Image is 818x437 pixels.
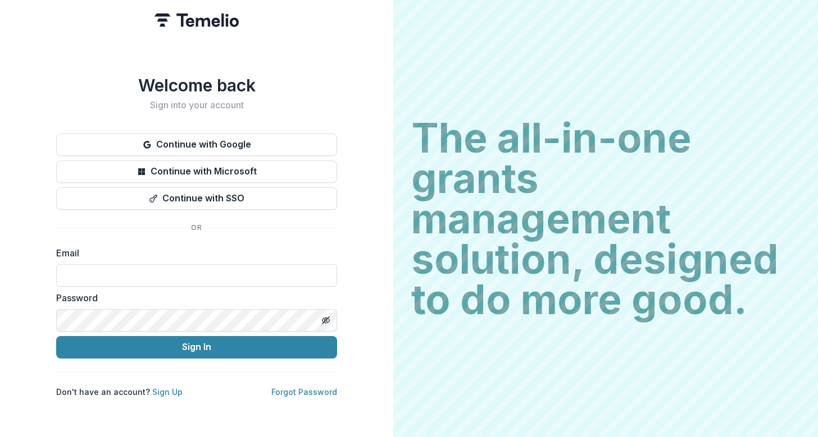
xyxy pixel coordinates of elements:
[154,13,239,27] img: Temelio
[56,187,337,210] button: Continue with SSO
[317,311,335,329] button: Toggle password visibility
[56,246,330,260] label: Email
[152,387,183,397] a: Sign Up
[56,291,330,305] label: Password
[56,160,337,183] button: Continue with Microsoft
[56,134,337,156] button: Continue with Google
[271,387,337,397] a: Forgot Password
[56,336,337,358] button: Sign In
[56,386,183,398] p: Don't have an account?
[56,100,337,111] h2: Sign into your account
[56,75,337,95] h1: Welcome back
